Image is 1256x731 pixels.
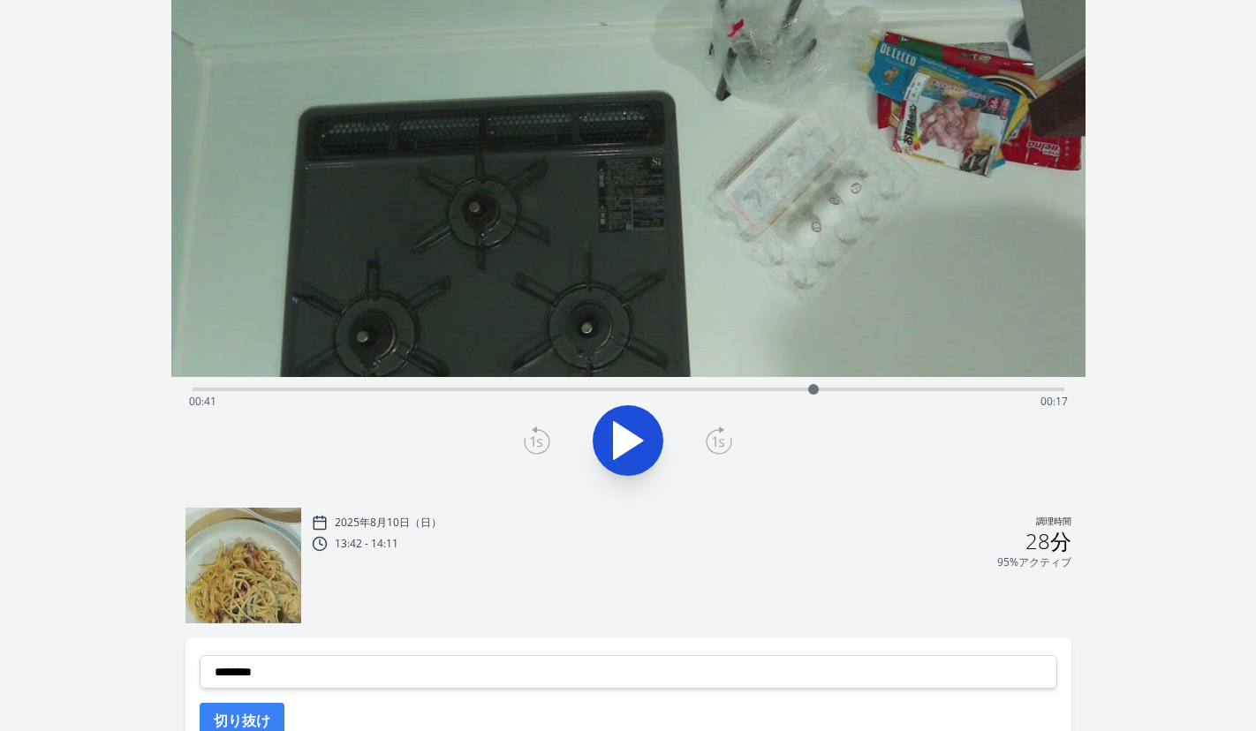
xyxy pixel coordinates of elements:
img: 250810044344_thumb.jpeg [185,508,301,623]
font: 28分 [1025,526,1071,555]
font: 00:17 [1040,394,1068,409]
font: 調理時間 [1036,516,1071,527]
font: 切り抜け [214,711,270,730]
font: 00:41 [189,394,216,409]
font: 2025年8月10日（日） [335,515,442,530]
font: 95%アクティブ [997,554,1071,569]
font: 13:42 - 14:11 [335,536,398,551]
